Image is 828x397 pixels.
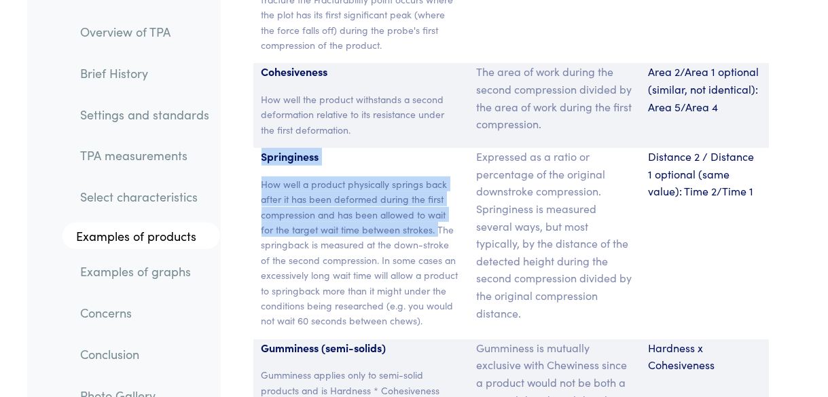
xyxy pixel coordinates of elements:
[648,339,761,374] p: Hardness x Cohesiveness
[648,148,761,200] p: Distance 2 / Distance 1 optional (same value): Time 2/Time 1
[476,148,632,322] p: Expressed as a ratio or percentage of the original downstroke compression. Springiness is measure...
[69,297,220,328] a: Concerns
[69,181,220,212] a: Select characteristics
[69,140,220,171] a: TPA measurements
[262,148,460,166] p: Springiness
[69,58,220,89] a: Brief History
[262,63,460,81] p: Cohesiveness
[69,98,220,130] a: Settings and standards
[262,176,460,328] p: How well a product physically springs back after it has been deformed during the first compressio...
[648,63,761,115] p: Area 2/Area 1 optional (similar, not identical): Area 5/Area 4
[69,16,220,48] a: Overview of TPA
[62,223,220,250] a: Examples of products
[69,339,220,370] a: Conclusion
[262,339,460,357] p: Gumminess (semi-solids)
[69,256,220,287] a: Examples of graphs
[476,63,632,132] p: The area of work during the second compression divided by the area of work during the first compr...
[262,92,460,137] p: How well the product withstands a second deformation relative to its resistance under the first d...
